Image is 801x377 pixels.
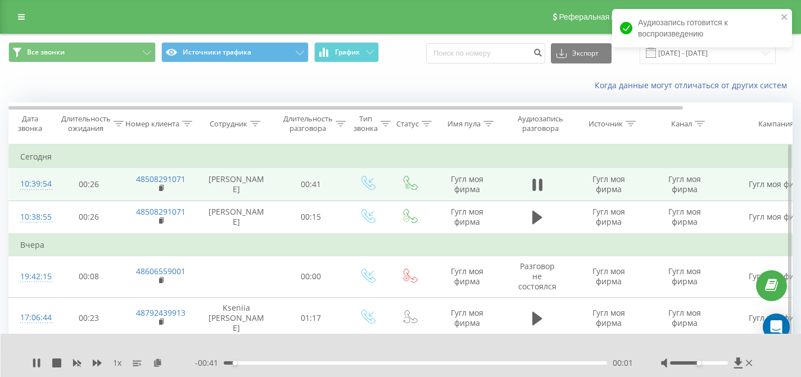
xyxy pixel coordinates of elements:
a: Когда данные могут отличаться от других систем [595,80,793,90]
button: close [781,12,789,23]
a: 48508291071 [136,206,185,217]
span: 1 x [113,357,121,369]
td: Гугл моя фирма [571,201,647,234]
div: Тип звонка [354,114,378,133]
span: - 00:41 [195,357,224,369]
div: Open Intercom Messenger [763,314,790,340]
span: Все звонки [27,48,65,57]
div: 17:06:44 [20,307,43,329]
span: 00:01 [613,357,633,369]
td: Гугл моя фирма [431,201,504,234]
td: Гугл моя фирма [431,256,504,297]
a: 48606559001 [136,266,185,276]
td: Гугл моя фирма [647,297,723,339]
a: 48792439913 [136,307,185,318]
input: Поиск по номеру [426,43,545,63]
div: 10:38:55 [20,206,43,228]
div: Accessibility label [697,361,702,365]
span: Разговор не состоялся [518,261,556,292]
td: Гугл моя фирма [647,168,723,201]
td: 00:23 [54,297,124,339]
div: Имя пула [447,119,481,129]
button: Источники трафика [161,42,309,62]
div: Длительность ожидания [61,114,111,133]
div: Канал [671,119,692,129]
td: Гугл моя фирма [571,256,647,297]
td: Гугл моя фирма [571,297,647,339]
td: Гугл моя фирма [431,297,504,339]
div: Accessibility label [233,361,237,365]
a: 48508291071 [136,174,185,184]
td: 00:15 [276,201,346,234]
td: Гугл моя фирма [571,168,647,201]
div: Аудиозапись готовится к воспроизведению [612,9,792,47]
td: 00:00 [276,256,346,297]
div: Сотрудник [210,119,247,129]
div: Дата звонка [9,114,51,133]
button: График [314,42,379,62]
div: Кампания [758,119,794,129]
td: 01:17 [276,297,346,339]
td: [PERSON_NAME] [197,168,276,201]
div: Источник [589,119,623,129]
td: Гугл моя фирма [647,201,723,234]
div: Номер клиента [125,119,179,129]
td: 00:41 [276,168,346,201]
button: Экспорт [551,43,612,63]
div: Статус [396,119,419,129]
td: 00:26 [54,168,124,201]
td: [PERSON_NAME] [197,201,276,234]
div: Аудиозапись разговора [513,114,568,133]
td: Гугл моя фирма [647,256,723,297]
td: 00:26 [54,201,124,234]
span: Реферальная программа [559,12,651,21]
div: 10:39:54 [20,173,43,195]
div: Длительность разговора [283,114,333,133]
td: Гугл моя фирма [431,168,504,201]
td: 00:08 [54,256,124,297]
button: Все звонки [8,42,156,62]
div: 19:42:15 [20,266,43,288]
span: График [335,48,360,56]
td: Kseniia [PERSON_NAME] [197,297,276,339]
